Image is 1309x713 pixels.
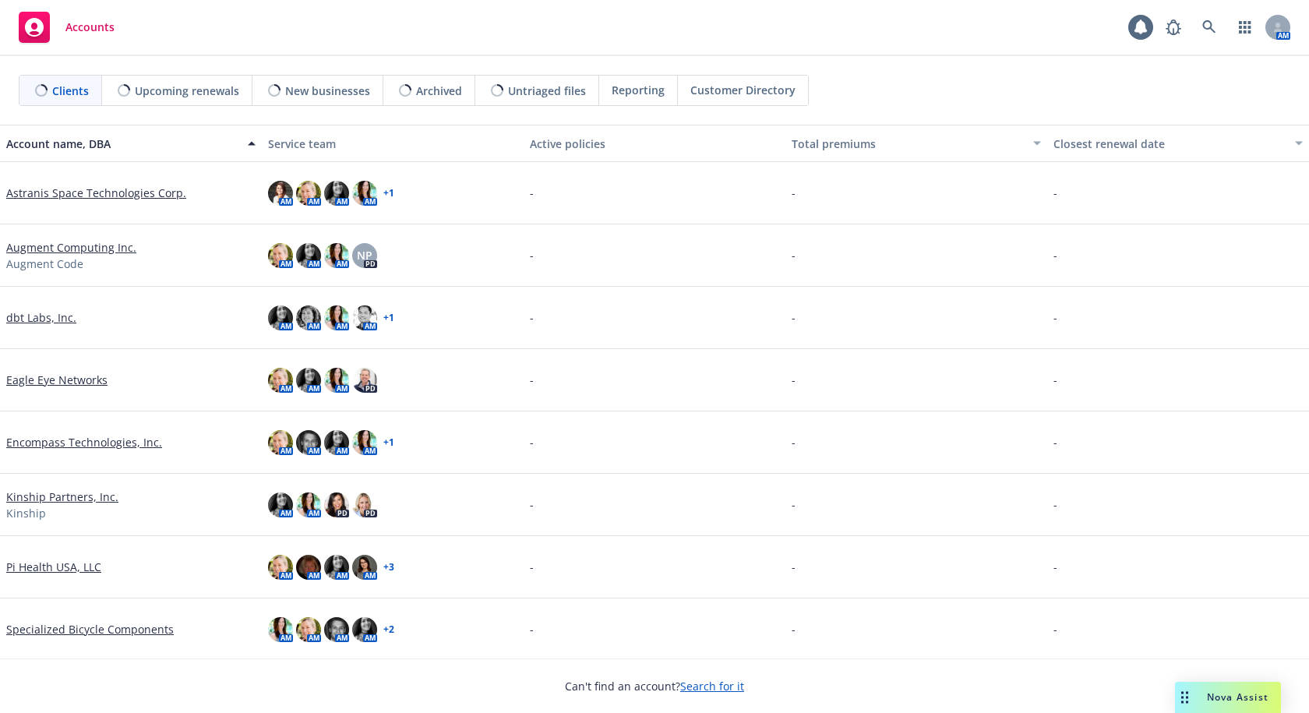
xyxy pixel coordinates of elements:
[296,243,321,268] img: photo
[612,82,665,98] span: Reporting
[792,559,796,575] span: -
[792,372,796,388] span: -
[530,434,534,450] span: -
[352,305,377,330] img: photo
[296,492,321,517] img: photo
[792,621,796,637] span: -
[135,83,239,99] span: Upcoming renewals
[324,181,349,206] img: photo
[6,185,186,201] a: Astranis Space Technologies Corp.
[296,430,321,455] img: photo
[52,83,89,99] span: Clients
[352,492,377,517] img: photo
[285,83,370,99] span: New businesses
[1175,682,1281,713] button: Nova Assist
[792,247,796,263] span: -
[1053,372,1057,388] span: -
[530,496,534,513] span: -
[268,492,293,517] img: photo
[1053,559,1057,575] span: -
[530,309,534,326] span: -
[530,559,534,575] span: -
[792,185,796,201] span: -
[524,125,785,162] button: Active policies
[352,430,377,455] img: photo
[324,617,349,642] img: photo
[65,21,115,34] span: Accounts
[12,5,121,49] a: Accounts
[1047,125,1309,162] button: Closest renewal date
[785,125,1047,162] button: Total premiums
[530,372,534,388] span: -
[1194,12,1225,43] a: Search
[268,181,293,206] img: photo
[1053,185,1057,201] span: -
[324,243,349,268] img: photo
[416,83,462,99] span: Archived
[6,309,76,326] a: dbt Labs, Inc.
[352,555,377,580] img: photo
[268,430,293,455] img: photo
[792,496,796,513] span: -
[352,181,377,206] img: photo
[1207,690,1268,704] span: Nova Assist
[680,679,744,694] a: Search for it
[352,368,377,393] img: photo
[268,243,293,268] img: photo
[1053,621,1057,637] span: -
[268,555,293,580] img: photo
[324,430,349,455] img: photo
[262,125,524,162] button: Service team
[383,313,394,323] a: + 1
[352,617,377,642] img: photo
[383,625,394,634] a: + 2
[530,247,534,263] span: -
[383,438,394,447] a: + 1
[324,492,349,517] img: photo
[1053,309,1057,326] span: -
[296,555,321,580] img: photo
[6,239,136,256] a: Augment Computing Inc.
[6,434,162,450] a: Encompass Technologies, Inc.
[792,309,796,326] span: -
[690,82,796,98] span: Customer Directory
[357,247,372,263] span: NP
[268,368,293,393] img: photo
[530,136,779,152] div: Active policies
[324,555,349,580] img: photo
[6,372,108,388] a: Eagle Eye Networks
[1230,12,1261,43] a: Switch app
[383,563,394,572] a: + 3
[1158,12,1189,43] a: Report a Bug
[268,136,517,152] div: Service team
[1053,434,1057,450] span: -
[6,256,83,272] span: Augment Code
[1053,496,1057,513] span: -
[296,368,321,393] img: photo
[324,368,349,393] img: photo
[6,559,101,575] a: Pi Health USA, LLC
[792,136,1024,152] div: Total premiums
[6,505,46,521] span: Kinship
[6,489,118,505] a: Kinship Partners, Inc.
[296,617,321,642] img: photo
[268,617,293,642] img: photo
[1175,682,1194,713] div: Drag to move
[6,136,238,152] div: Account name, DBA
[296,305,321,330] img: photo
[530,621,534,637] span: -
[1053,247,1057,263] span: -
[6,621,174,637] a: Specialized Bicycle Components
[792,434,796,450] span: -
[508,83,586,99] span: Untriaged files
[383,189,394,198] a: + 1
[268,305,293,330] img: photo
[296,181,321,206] img: photo
[324,305,349,330] img: photo
[565,678,744,694] span: Can't find an account?
[1053,136,1286,152] div: Closest renewal date
[530,185,534,201] span: -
